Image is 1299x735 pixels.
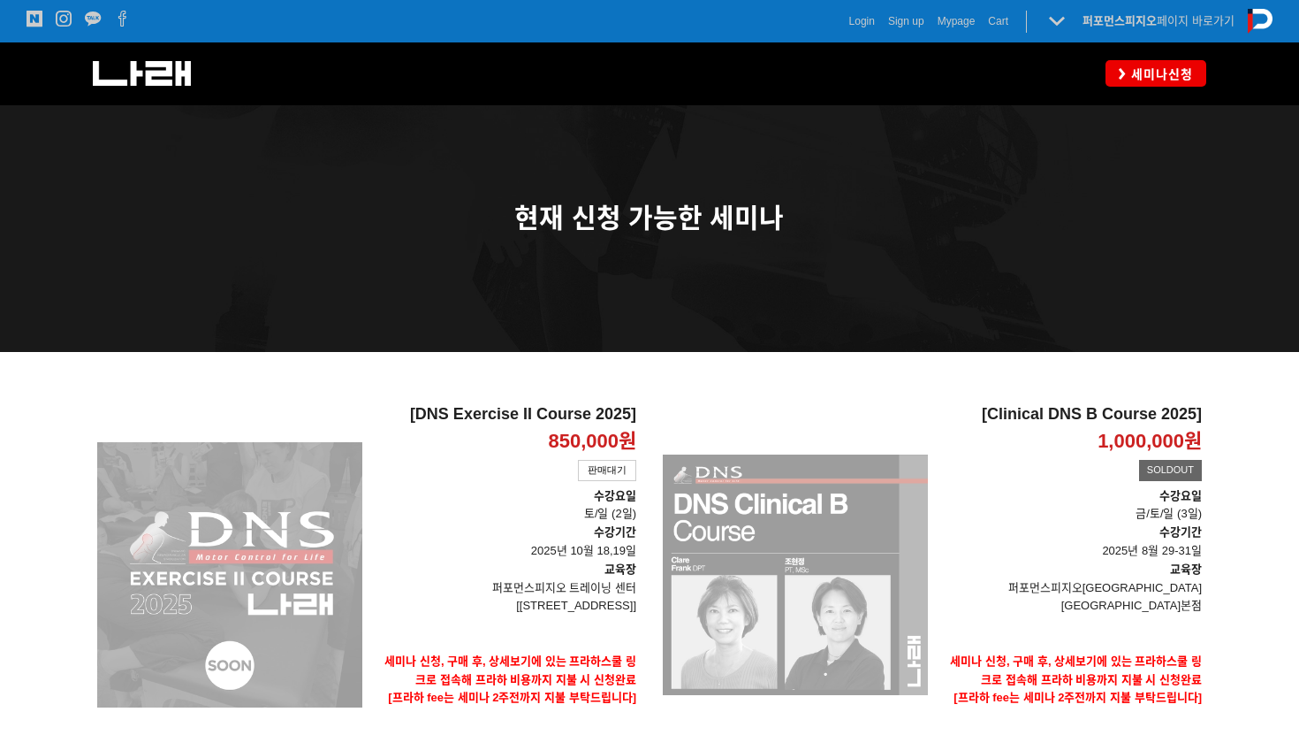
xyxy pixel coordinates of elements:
strong: 교육장 [604,563,636,576]
a: Sign up [888,12,924,30]
p: 1,000,000원 [1098,429,1202,455]
span: 현재 신청 가능한 세미나 [514,203,784,233]
div: 판매대기 [578,460,636,481]
a: Cart [988,12,1008,30]
a: Login [849,12,875,30]
p: 2025년 10월 18,19일 [376,524,636,561]
span: 세미나신청 [1126,65,1193,83]
p: [[STREET_ADDRESS]] [376,597,636,616]
strong: 수강요일 [1159,489,1202,502]
strong: 퍼포먼스피지오 [1082,14,1157,27]
h2: [Clinical DNS B Course 2025] [941,405,1202,425]
p: 2025년 8월 29-31일 [941,524,1202,561]
p: 금/토/일 (3일) [941,505,1202,524]
p: 토/일 (2일) [376,487,636,524]
a: 퍼포먼스피지오페이지 바로가기 [1082,14,1234,27]
strong: 수강요일 [594,489,636,502]
a: Mypage [938,12,976,30]
p: 850,000원 [548,429,636,455]
p: 퍼포먼스피지오[GEOGRAPHIC_DATA] [GEOGRAPHIC_DATA]본점 [941,579,1202,616]
strong: 세미나 신청, 구매 후, 상세보기에 있는 프라하스쿨 링크로 접속해 프라하 비용까지 지불 시 신청완료 [384,655,636,686]
a: 세미나신청 [1105,60,1206,86]
strong: 수강기간 [594,525,636,539]
span: [프라하 fee는 세미나 2주전까지 지불 부탁드립니다] [388,691,636,704]
strong: 수강기간 [1159,525,1202,539]
strong: 교육장 [1170,563,1202,576]
div: SOLDOUT [1139,460,1202,481]
h2: [DNS Exercise II Course 2025] [376,405,636,425]
p: 퍼포먼스피지오 트레이닝 센터 [376,579,636,598]
span: [프라하 fee는 세미나 2주전까지 지불 부탁드립니다] [953,691,1202,704]
strong: 세미나 신청, 구매 후, 상세보기에 있는 프라하스쿨 링크로 접속해 프라하 비용까지 지불 시 신청완료 [950,655,1202,686]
